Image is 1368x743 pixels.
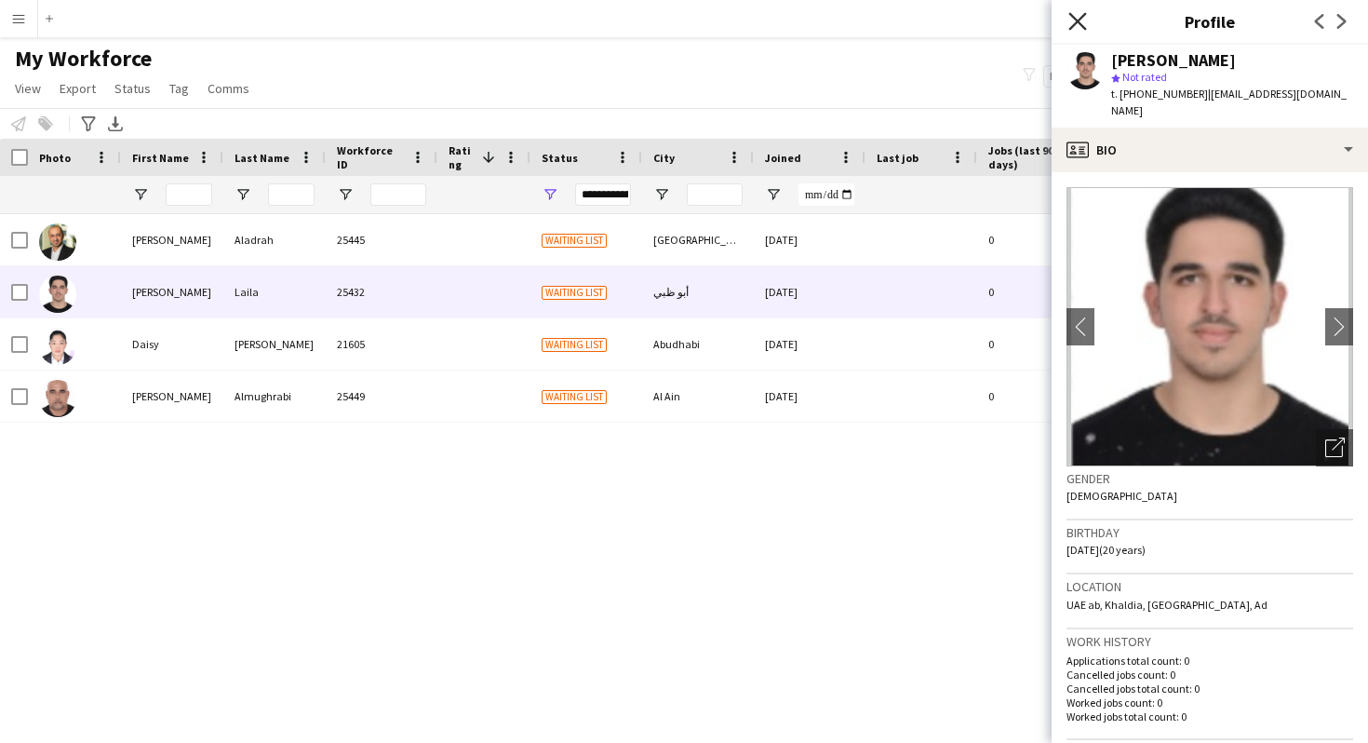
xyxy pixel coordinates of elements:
div: [PERSON_NAME] [121,371,223,422]
button: Open Filter Menu [653,186,670,203]
span: Last Name [235,151,289,165]
span: Jobs (last 90 days) [988,143,1065,171]
div: 0 [977,266,1098,317]
span: Last job [877,151,919,165]
div: [DATE] [754,214,865,265]
h3: Gender [1066,470,1353,487]
a: Status [107,76,158,101]
div: 25445 [326,214,437,265]
span: t. [PHONE_NUMBER] [1111,87,1208,101]
img: Mohammad Almughrabi [39,380,76,417]
span: Workforce ID [337,143,404,171]
span: | [EMAIL_ADDRESS][DOMAIN_NAME] [1111,87,1347,117]
div: Abudhabi [642,318,754,370]
span: Waiting list [542,390,607,404]
span: Status [114,80,151,97]
a: Comms [200,76,257,101]
p: Worked jobs total count: 0 [1066,709,1353,723]
input: Joined Filter Input [798,183,854,206]
span: Rating [449,143,475,171]
span: [DATE] (20 years) [1066,543,1146,557]
app-action-btn: Export XLSX [104,113,127,135]
span: Not rated [1122,70,1167,84]
input: City Filter Input [687,183,743,206]
div: 21605 [326,318,437,370]
div: Almughrabi [223,371,326,422]
img: Ahmad Aladrah [39,223,76,261]
h3: Profile [1052,9,1368,34]
button: Open Filter Menu [337,186,354,203]
span: View [15,80,41,97]
a: Tag [162,76,196,101]
p: Cancelled jobs count: 0 [1066,668,1353,682]
div: [DATE] [754,318,865,370]
a: Export [52,76,103,101]
div: [PERSON_NAME] [121,266,223,317]
div: Open photos pop-in [1316,429,1353,466]
div: Daisy [121,318,223,370]
img: Crew avatar or photo [1066,187,1353,466]
h3: Birthday [1066,524,1353,541]
div: [PERSON_NAME] [121,214,223,265]
div: 0 [977,214,1098,265]
span: Waiting list [542,286,607,300]
button: Open Filter Menu [132,186,149,203]
div: [GEOGRAPHIC_DATA] [642,214,754,265]
input: Workforce ID Filter Input [370,183,426,206]
span: City [653,151,675,165]
span: Status [542,151,578,165]
span: Waiting list [542,234,607,248]
div: أبو ظبي [642,266,754,317]
img: Daisy Fernandez [39,328,76,365]
p: Applications total count: 0 [1066,654,1353,668]
app-action-btn: Advanced filters [77,113,100,135]
button: Open Filter Menu [765,186,782,203]
img: Ahmad Laila [39,276,76,313]
span: Tag [169,80,189,97]
div: Aladrah [223,214,326,265]
div: 0 [977,318,1098,370]
span: Comms [208,80,249,97]
input: First Name Filter Input [166,183,212,206]
div: [PERSON_NAME] [1111,52,1236,69]
div: 25449 [326,371,437,422]
span: UAE ab, Khaldia, [GEOGRAPHIC_DATA], Ad [1066,598,1267,612]
span: Photo [39,151,71,165]
span: Joined [765,151,801,165]
p: Cancelled jobs total count: 0 [1066,682,1353,696]
span: Export [60,80,96,97]
h3: Location [1066,578,1353,595]
div: [DATE] [754,266,865,317]
div: Al Ain [642,371,754,422]
div: [DATE] [754,371,865,422]
div: 0 [977,371,1098,422]
h3: Work history [1066,633,1353,650]
span: Waiting list [542,338,607,352]
p: Worked jobs count: 0 [1066,696,1353,709]
div: Laila [223,266,326,317]
input: Last Name Filter Input [268,183,315,206]
span: First Name [132,151,189,165]
button: Open Filter Menu [235,186,251,203]
div: [PERSON_NAME] [223,318,326,370]
div: 25432 [326,266,437,317]
span: [DEMOGRAPHIC_DATA] [1066,489,1177,503]
div: Bio [1052,128,1368,172]
button: Everyone10,637 [1043,65,1142,88]
a: View [7,76,48,101]
span: My Workforce [15,45,152,73]
button: Open Filter Menu [542,186,558,203]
